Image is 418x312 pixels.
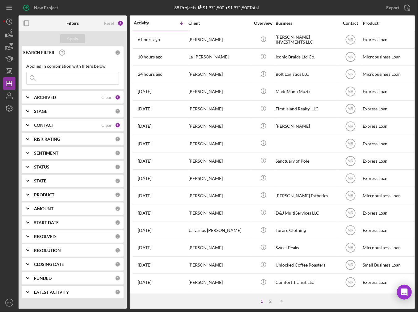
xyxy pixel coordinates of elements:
[188,222,250,239] div: Jarvarius [PERSON_NAME]
[348,107,353,111] text: MR
[34,276,52,281] b: FUNDED
[34,123,54,128] b: CONTACT
[138,141,151,146] time: 2025-09-29 02:44
[34,151,58,156] b: SENTIMENT
[188,257,250,273] div: [PERSON_NAME]
[339,21,362,26] div: Contact
[34,178,46,183] b: STATE
[34,137,60,142] b: RISK RATING
[188,135,250,152] div: [PERSON_NAME]
[115,150,120,156] div: 0
[34,248,61,253] b: RESOLUTION
[348,176,353,181] text: MR
[276,83,337,100] div: MaddMann Muzik
[266,299,275,304] div: 2
[138,54,163,59] time: 2025-09-30 10:10
[276,21,337,26] div: Business
[348,159,353,163] text: MR
[101,95,112,100] div: Clear
[115,220,120,225] div: 0
[34,206,53,211] b: AMOUNT
[276,101,337,117] div: First Island Realty, LLC
[348,211,353,216] text: MR
[276,118,337,135] div: [PERSON_NAME]
[115,164,120,170] div: 0
[188,170,250,186] div: [PERSON_NAME]
[276,32,337,48] div: [PERSON_NAME] INVESTMENTS LLC
[276,153,337,169] div: Sanctuary of Pole
[3,297,15,309] button: MR
[276,205,337,221] div: D&J MultiServices LLC
[115,122,120,128] div: 2
[348,38,353,42] text: MR
[34,192,54,197] b: PRODUCT
[115,206,120,212] div: 0
[138,159,151,164] time: 2025-09-28 18:46
[188,292,250,308] div: [PERSON_NAME]
[138,106,151,111] time: 2025-09-29 18:27
[34,262,64,267] b: CLOSING DATE
[34,290,69,295] b: LATEST ACTIVITY
[348,72,353,77] text: MR
[101,123,112,128] div: Clear
[276,49,337,65] div: Iconic Braids Ltd Co.
[34,165,49,169] b: STATUS
[115,178,120,184] div: 0
[115,136,120,142] div: 0
[66,21,79,26] b: Filters
[115,262,120,267] div: 0
[348,142,353,146] text: MR
[34,109,47,114] b: STAGE
[348,280,353,285] text: MR
[188,21,250,26] div: Client
[188,83,250,100] div: [PERSON_NAME]
[188,118,250,135] div: [PERSON_NAME]
[115,234,120,239] div: 0
[348,55,353,59] text: MR
[115,109,120,114] div: 0
[348,124,353,129] text: MR
[348,246,353,250] text: MR
[138,280,151,285] time: 2025-09-12 16:23
[115,289,120,295] div: 0
[138,176,151,181] time: 2025-09-26 22:59
[276,274,337,291] div: Comfort Transit LLC
[7,301,12,305] text: MR
[115,276,120,281] div: 0
[115,192,120,198] div: 0
[138,89,151,94] time: 2025-09-29 20:00
[188,205,250,221] div: [PERSON_NAME]
[348,194,353,198] text: MR
[188,240,250,256] div: [PERSON_NAME]
[26,64,119,69] div: Applied in combination with filters below
[60,34,85,43] button: Apply
[188,153,250,169] div: [PERSON_NAME]
[134,20,161,25] div: Activity
[117,20,124,26] div: 3
[276,187,337,204] div: [PERSON_NAME] Esthetics
[348,263,353,267] text: MR
[138,245,151,250] time: 2025-09-15 18:13
[348,90,353,94] text: MR
[34,234,56,239] b: RESOLVED
[34,2,58,14] div: New Project
[188,32,250,48] div: [PERSON_NAME]
[252,21,275,26] div: Overview
[138,211,151,216] time: 2025-09-17 02:09
[397,285,412,300] div: Open Intercom Messenger
[19,2,64,14] button: New Project
[196,5,225,10] div: $1,971,500
[115,248,120,253] div: 0
[138,228,151,233] time: 2025-09-16 04:23
[138,37,160,42] time: 2025-09-30 14:32
[276,240,337,256] div: Sweet Peaks
[188,274,250,291] div: [PERSON_NAME]
[67,34,78,43] div: Apply
[138,193,151,198] time: 2025-09-19 19:35
[276,222,337,239] div: Turare Clothing
[115,50,120,55] div: 0
[276,257,337,273] div: Unlocked Coffee Roasters
[23,50,54,55] b: SEARCH FILTER
[188,101,250,117] div: [PERSON_NAME]
[276,66,337,83] div: Bolt Logistics LLC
